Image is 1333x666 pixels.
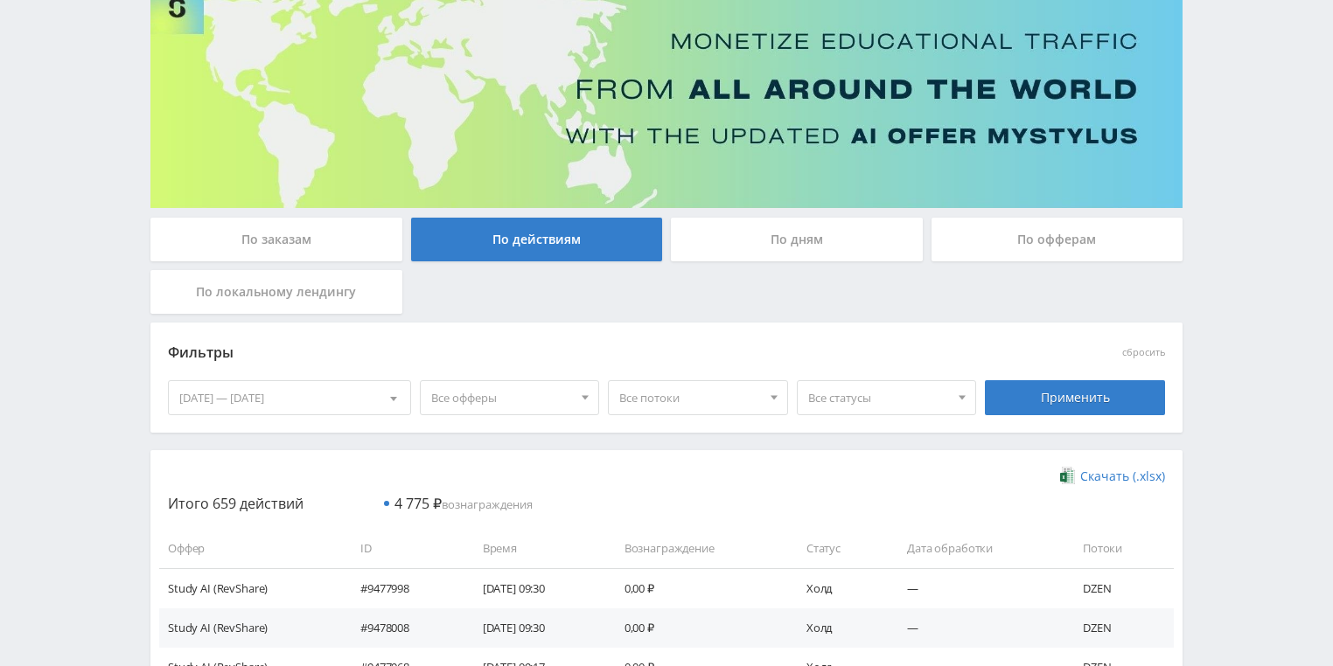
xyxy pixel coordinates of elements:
span: Скачать (.xlsx) [1080,469,1165,483]
span: 4 775 ₽ [394,494,442,513]
td: Потоки [1065,529,1174,568]
span: Все потоки [619,381,761,414]
td: DZEN [1065,568,1174,607]
td: 0,00 ₽ [607,608,789,648]
div: [DATE] — [DATE] [169,381,410,414]
img: xlsx [1060,467,1075,484]
div: Фильтры [168,340,914,366]
td: — [890,568,1065,607]
span: Все офферы [431,381,573,414]
span: вознаграждения [394,496,533,512]
a: Скачать (.xlsx) [1060,468,1165,485]
div: Применить [985,380,1165,415]
td: [DATE] 09:30 [465,568,607,607]
td: Study AI (RevShare) [159,608,343,648]
td: [DATE] 09:30 [465,608,607,648]
div: По заказам [150,218,402,261]
div: По дням [671,218,923,261]
td: Оффер [159,529,343,568]
td: 0,00 ₽ [607,568,789,607]
div: По действиям [411,218,663,261]
td: Study AI (RevShare) [159,568,343,607]
div: По офферам [932,218,1183,261]
td: — [890,608,1065,648]
div: По локальному лендингу [150,270,402,314]
td: Время [465,529,607,568]
td: Дата обработки [890,529,1065,568]
td: Статус [789,529,890,568]
td: #9478008 [343,608,465,648]
td: #9477998 [343,568,465,607]
td: Холд [789,568,890,607]
td: ID [343,529,465,568]
span: Все статусы [808,381,950,414]
td: DZEN [1065,608,1174,648]
td: Холд [789,608,890,648]
button: сбросить [1122,347,1165,358]
td: Вознаграждение [607,529,789,568]
span: Итого 659 действий [168,494,304,513]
